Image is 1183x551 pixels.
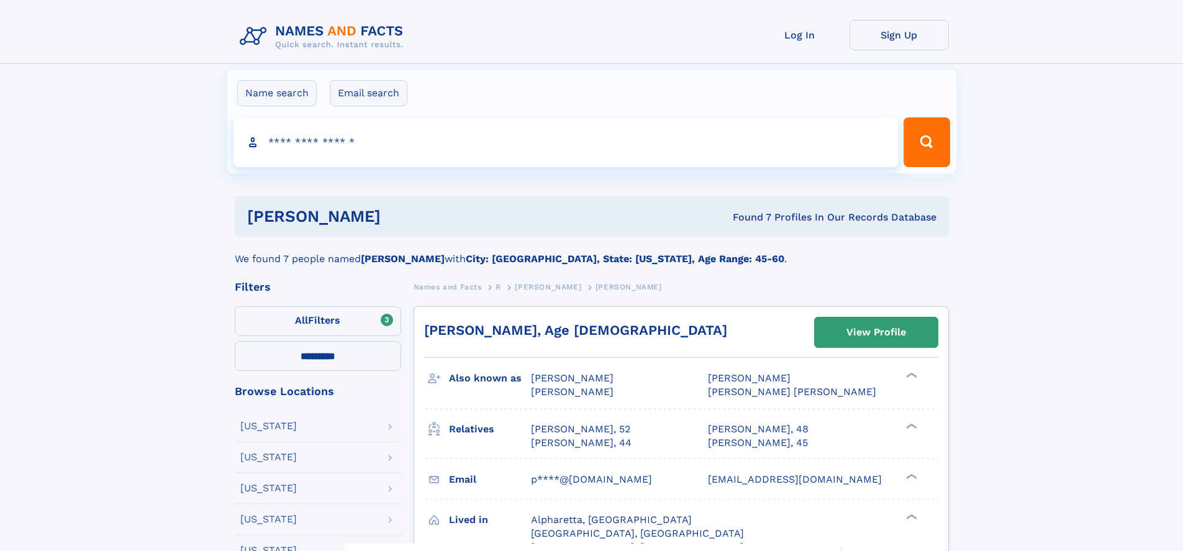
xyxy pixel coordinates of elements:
[424,322,727,338] a: [PERSON_NAME], Age [DEMOGRAPHIC_DATA]
[240,421,297,431] div: [US_STATE]
[235,237,949,266] div: We found 7 people named with .
[237,80,317,106] label: Name search
[515,283,581,291] span: [PERSON_NAME]
[904,117,950,167] button: Search Button
[531,372,614,384] span: [PERSON_NAME]
[556,211,936,224] div: Found 7 Profiles In Our Records Database
[903,472,918,480] div: ❯
[361,253,445,265] b: [PERSON_NAME]
[235,20,414,53] img: Logo Names and Facts
[596,283,662,291] span: [PERSON_NAME]
[708,372,791,384] span: [PERSON_NAME]
[240,483,297,493] div: [US_STATE]
[235,386,401,397] div: Browse Locations
[531,527,744,539] span: [GEOGRAPHIC_DATA], [GEOGRAPHIC_DATA]
[235,306,401,336] label: Filters
[903,512,918,521] div: ❯
[708,422,809,436] a: [PERSON_NAME], 48
[235,281,401,293] div: Filters
[815,317,938,347] a: View Profile
[247,209,557,224] h1: [PERSON_NAME]
[233,117,899,167] input: search input
[449,368,531,389] h3: Also known as
[240,452,297,462] div: [US_STATE]
[295,314,308,326] span: All
[414,279,482,294] a: Names and Facts
[846,318,906,347] div: View Profile
[515,279,581,294] a: [PERSON_NAME]
[449,469,531,490] h3: Email
[850,20,949,50] a: Sign Up
[240,514,297,524] div: [US_STATE]
[531,386,614,398] span: [PERSON_NAME]
[449,419,531,440] h3: Relatives
[708,436,808,450] a: [PERSON_NAME], 45
[750,20,850,50] a: Log In
[531,514,692,526] span: Alpharetta, [GEOGRAPHIC_DATA]
[531,436,632,450] a: [PERSON_NAME], 44
[531,422,630,436] a: [PERSON_NAME], 52
[330,80,407,106] label: Email search
[708,386,876,398] span: [PERSON_NAME] [PERSON_NAME]
[496,283,501,291] span: R
[496,279,501,294] a: R
[708,473,882,485] span: [EMAIL_ADDRESS][DOMAIN_NAME]
[449,509,531,531] h3: Lived in
[903,422,918,430] div: ❯
[903,371,918,380] div: ❯
[466,253,784,265] b: City: [GEOGRAPHIC_DATA], State: [US_STATE], Age Range: 45-60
